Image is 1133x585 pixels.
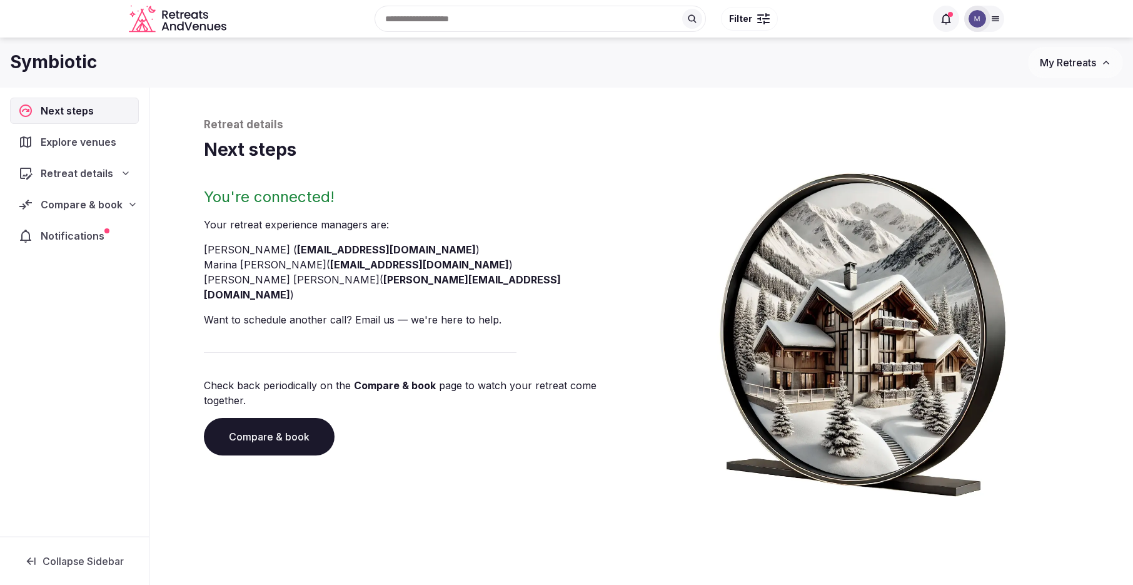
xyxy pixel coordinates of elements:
a: Notifications [10,223,139,249]
h2: You're connected! [204,187,637,207]
a: Explore venues [10,129,139,155]
a: [EMAIL_ADDRESS][DOMAIN_NAME] [330,258,509,271]
li: [PERSON_NAME] [PERSON_NAME] ( ) [204,272,637,302]
span: Retreat details [41,166,113,181]
svg: Retreats and Venues company logo [129,5,229,33]
span: Collapse Sidebar [43,555,124,567]
img: Winter chalet retreat in picture frame [697,162,1029,497]
span: Filter [729,13,752,25]
a: Visit the homepage [129,5,229,33]
p: Check back periodically on the page to watch your retreat come together. [204,378,637,408]
li: Marina [PERSON_NAME] ( ) [204,257,637,272]
img: mia [969,10,986,28]
span: Next steps [41,103,99,118]
a: [PERSON_NAME][EMAIL_ADDRESS][DOMAIN_NAME] [204,273,561,301]
span: Compare & book [41,197,123,212]
span: My Retreats [1040,56,1096,69]
a: Compare & book [354,379,436,392]
p: Your retreat experience manager s are : [204,217,637,232]
button: Collapse Sidebar [10,547,139,575]
a: Next steps [10,98,139,124]
h1: Symbiotic [10,50,97,74]
li: [PERSON_NAME] ( ) [204,242,637,257]
p: Want to schedule another call? Email us — we're here to help. [204,312,637,327]
a: [EMAIL_ADDRESS][DOMAIN_NAME] [297,243,476,256]
button: Filter [721,7,778,31]
span: Notifications [41,228,109,243]
h1: Next steps [204,138,1079,162]
button: My Retreats [1028,47,1123,78]
a: Compare & book [204,418,335,455]
span: Explore venues [41,135,121,150]
p: Retreat details [204,118,1079,133]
